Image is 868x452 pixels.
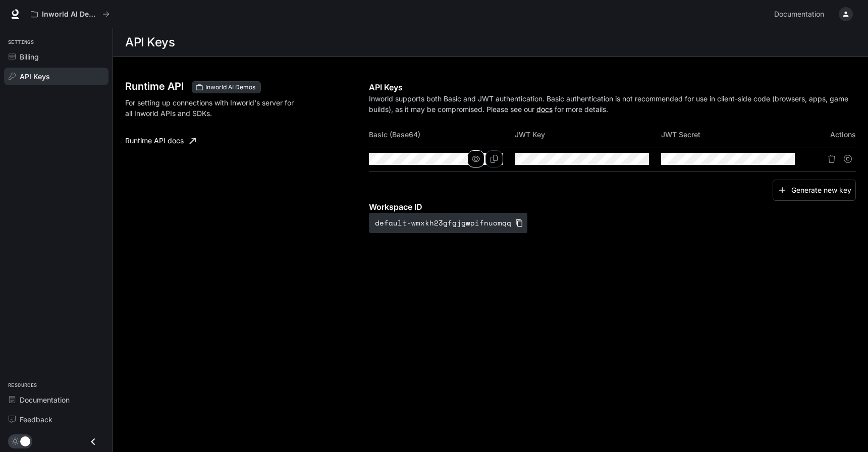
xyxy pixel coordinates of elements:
[369,213,527,233] button: default-wmxkh23gfgjgwpifnuomqq
[4,48,108,66] a: Billing
[369,81,856,93] p: API Keys
[774,8,824,21] span: Documentation
[4,411,108,428] a: Feedback
[20,435,30,446] span: Dark mode toggle
[192,81,261,93] div: These keys will apply to your current workspace only
[4,68,108,85] a: API Keys
[369,201,856,213] p: Workspace ID
[20,414,52,425] span: Feedback
[515,123,661,147] th: JWT Key
[201,83,259,92] span: Inworld AI Demos
[536,105,553,114] a: docs
[824,151,840,167] button: Delete API key
[773,180,856,201] button: Generate new key
[121,131,200,151] a: Runtime API docs
[20,71,50,82] span: API Keys
[770,4,832,24] a: Documentation
[4,391,108,409] a: Documentation
[125,97,302,119] p: For setting up connections with Inworld's server for all Inworld APIs and SDKs.
[26,4,114,24] button: All workspaces
[125,32,175,52] h1: API Keys
[82,431,104,452] button: Close drawer
[369,93,856,115] p: Inworld supports both Basic and JWT authentication. Basic authentication is not recommended for u...
[20,51,39,62] span: Billing
[840,151,856,167] button: Suspend API key
[807,123,856,147] th: Actions
[661,123,807,147] th: JWT Secret
[485,150,503,167] button: Copy Basic (Base64)
[20,394,70,405] span: Documentation
[369,123,515,147] th: Basic (Base64)
[125,81,184,91] h3: Runtime API
[42,10,98,19] p: Inworld AI Demos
